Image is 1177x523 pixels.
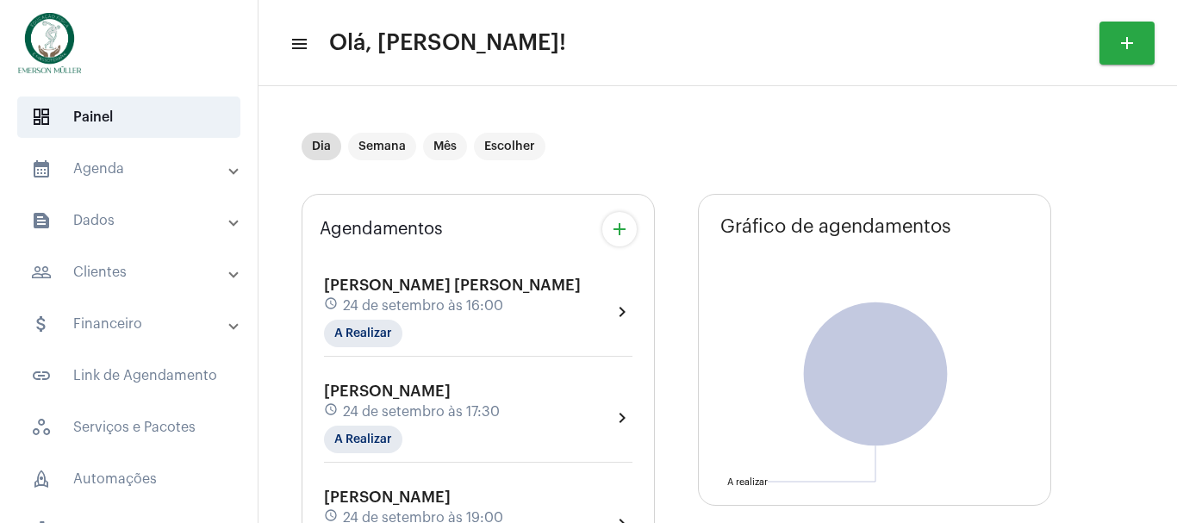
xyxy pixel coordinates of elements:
span: Agendamentos [320,220,443,239]
mat-icon: sidenav icon [31,159,52,179]
span: Serviços e Pacotes [17,407,240,448]
img: 9d32caf5-495d-7087-b57b-f134ef8504d1.png [14,9,85,78]
mat-icon: sidenav icon [31,262,52,283]
mat-expansion-panel-header: sidenav iconAgenda [10,148,258,190]
mat-icon: add [1117,33,1137,53]
mat-icon: sidenav icon [290,34,307,54]
span: sidenav icon [31,107,52,128]
mat-chip: A Realizar [324,426,402,453]
mat-chip: Escolher [474,133,545,160]
mat-icon: chevron_right [612,302,632,322]
span: [PERSON_NAME] [324,489,451,505]
span: sidenav icon [31,469,52,489]
text: A realizar [727,477,768,487]
mat-panel-title: Financeiro [31,314,230,334]
span: 24 de setembro às 16:00 [343,298,503,314]
mat-icon: sidenav icon [31,365,52,386]
span: Link de Agendamento [17,355,240,396]
mat-panel-title: Agenda [31,159,230,179]
mat-expansion-panel-header: sidenav iconClientes [10,252,258,293]
span: [PERSON_NAME] [324,383,451,399]
mat-chip: Mês [423,133,467,160]
span: Olá, [PERSON_NAME]! [329,29,566,57]
mat-chip: Dia [302,133,341,160]
mat-panel-title: Clientes [31,262,230,283]
mat-icon: sidenav icon [31,314,52,334]
mat-icon: schedule [324,402,339,421]
span: [PERSON_NAME] [PERSON_NAME] [324,277,581,293]
span: Gráfico de agendamentos [720,216,951,237]
span: Automações [17,458,240,500]
mat-expansion-panel-header: sidenav iconFinanceiro [10,303,258,345]
span: 24 de setembro às 17:30 [343,404,500,420]
mat-icon: add [609,219,630,240]
mat-icon: schedule [324,296,339,315]
mat-chip: A Realizar [324,320,402,347]
span: Painel [17,97,240,138]
mat-panel-title: Dados [31,210,230,231]
mat-icon: chevron_right [612,408,632,428]
span: sidenav icon [31,417,52,438]
mat-expansion-panel-header: sidenav iconDados [10,200,258,241]
mat-chip: Semana [348,133,416,160]
mat-icon: sidenav icon [31,210,52,231]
